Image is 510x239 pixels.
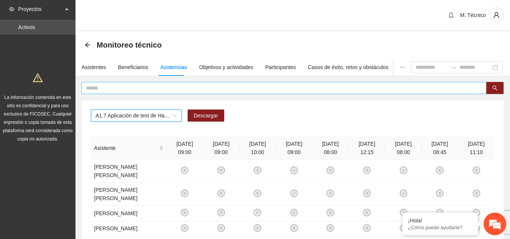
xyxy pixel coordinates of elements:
[4,159,144,185] textarea: Escriba su mensaje y pulse “Intro”
[489,12,504,19] span: user
[492,85,498,91] span: search
[181,209,188,216] span: close-circle
[217,190,225,197] span: close-circle
[18,24,35,30] a: Activos
[85,42,91,48] span: arrow-left
[450,64,456,70] span: swap-right
[312,137,349,160] th: [DATE] 08:00
[217,224,225,232] span: close-circle
[254,190,261,197] span: close-circle
[181,167,188,174] span: close-circle
[9,6,14,12] span: eye
[118,63,148,71] div: Beneficiarios
[400,209,407,216] span: close-circle
[290,224,298,232] span: close-circle
[254,224,261,232] span: check-circle
[327,190,334,197] span: close-circle
[408,225,472,230] p: ¿Cómo puedo ayudarte?
[445,9,457,21] button: bell
[436,209,444,216] span: check-circle
[276,137,313,160] th: [DATE] 09:00
[290,190,298,197] span: check-circle
[181,190,188,197] span: close-circle
[18,2,63,17] span: Proyectos
[400,224,407,232] span: close-circle
[44,77,104,153] span: Estamos en línea.
[254,167,261,174] span: close-circle
[385,137,422,160] th: [DATE] 08:00
[181,224,188,232] span: close-circle
[217,209,225,216] span: close-circle
[327,209,334,216] span: close-circle
[408,217,472,224] div: ¡Hola!
[85,42,91,48] div: Back
[91,221,166,237] td: [PERSON_NAME]
[254,209,261,216] span: check-circle
[363,209,371,216] span: close-circle
[489,8,504,23] button: user
[473,209,480,216] span: close-circle
[160,63,187,71] div: Asistencias
[91,206,166,221] td: [PERSON_NAME]
[94,144,158,152] span: Asistente
[422,137,458,160] th: [DATE] 08:45
[97,39,162,51] span: Monitoreo técnico
[91,183,166,206] td: [PERSON_NAME] [PERSON_NAME]
[33,73,43,83] span: warning
[458,137,495,160] th: [DATE] 11:10
[239,137,276,160] th: [DATE] 10:00
[473,167,480,174] span: close-circle
[460,12,486,18] span: M. Técnico
[265,63,296,71] div: Participantes
[194,111,218,120] span: Descargar
[363,224,371,232] span: close-circle
[91,160,166,183] td: [PERSON_NAME] [PERSON_NAME]
[327,167,334,174] span: close-circle
[217,167,225,174] span: close-circle
[363,190,371,197] span: close-circle
[473,190,480,197] span: close-circle
[96,110,177,121] span: A1.7 Aplicación de test de Habilidades para la vida- Chihuahua
[39,39,127,48] div: Chatee con nosotros ahora
[3,95,73,142] span: La información contenida en este sitio es confidencial y para uso exclusivo de FICOSEC. Cualquier...
[436,167,444,174] span: close-circle
[349,137,385,160] th: [DATE] 12:15
[124,4,142,22] div: Minimizar ventana de chat en vivo
[188,109,224,122] button: Descargar
[445,12,457,18] span: bell
[327,224,334,232] span: close-circle
[450,64,456,70] span: to
[363,167,371,174] span: close-circle
[290,209,298,216] span: close-circle
[203,137,240,160] th: [DATE] 09:00
[400,167,407,174] span: check-circle
[486,82,504,94] button: search
[436,190,444,197] span: close-circle
[82,63,106,71] div: Asistentes
[91,137,166,160] th: Asistente
[400,190,407,197] span: check-circle
[166,137,203,160] th: [DATE] 09:00
[199,63,253,71] div: Objetivos y actividades
[394,59,411,76] button: ellipsis
[290,167,298,174] span: check-circle
[400,65,405,70] span: ellipsis
[308,63,388,71] div: Casos de éxito, retos y obstáculos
